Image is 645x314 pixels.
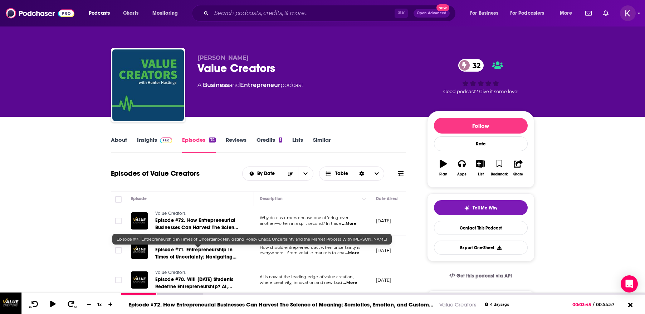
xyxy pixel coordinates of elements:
[260,245,360,250] span: How should entrepreneurs act when uncertainty is
[115,277,122,283] span: Toggle select row
[94,301,106,307] div: 1 x
[209,137,215,142] div: 74
[197,81,303,90] div: A podcast
[313,136,331,153] a: Similar
[427,54,534,99] div: 32Good podcast? Give it some love!
[582,7,595,19] a: Show notifications dropdown
[182,136,215,153] a: Episodes74
[160,137,172,143] img: Podchaser Pro
[155,270,241,276] a: Value Creators
[257,171,277,176] span: By Date
[155,270,186,275] span: Value Creators
[260,274,353,279] span: AI is now at the leading edge of value creation,
[456,273,512,279] span: Get this podcast via API
[376,277,391,283] p: [DATE]
[439,172,447,177] div: Play
[510,8,544,18] span: For Podcasters
[621,275,638,293] div: Open Intercom Messenger
[155,211,241,217] a: Value Creators
[342,221,356,227] span: ...More
[155,246,241,261] a: Episode #71. Entrepreneurship in Times of Uncertainty: Navigating Policy Chaos, Uncertainty and t...
[155,211,186,216] span: Value Creators
[260,215,349,220] span: Why do customers choose one offering over
[470,8,498,18] span: For Business
[112,49,184,121] img: Value Creators
[458,59,484,72] a: 32
[376,247,391,253] p: [DATE]
[434,241,528,255] button: Export One-Sheet
[505,8,555,19] button: open menu
[117,237,387,242] span: Episode #71. Entrepreneurship in Times of Uncertainty: Navigating Policy Chaos, Uncertainty and t...
[155,241,186,246] span: Value Creators
[292,136,303,153] a: Lists
[509,155,527,181] button: Share
[465,8,507,19] button: open menu
[457,172,466,177] div: Apps
[444,267,518,285] a: Get this podcast via API
[123,8,138,18] span: Charts
[229,82,240,88] span: and
[211,8,395,19] input: Search podcasts, credits, & more...
[594,302,621,307] span: 00:54:57
[345,250,359,256] span: ...More
[115,247,122,253] span: Toggle select row
[89,8,110,18] span: Podcasts
[155,276,238,304] span: Episode #70. Will [DATE] Students Redefine Entrepreneurship? AI, Agency, and New Roles: A Convers...
[417,11,446,15] span: Open Advanced
[572,302,593,307] span: 00:03:45
[593,302,594,307] span: /
[260,280,342,285] span: where creativity, innovation and new busi
[555,8,581,19] button: open menu
[335,171,348,176] span: Table
[256,136,282,153] a: Credits1
[283,167,298,180] button: Sort Direction
[28,300,41,309] button: 10
[464,205,470,211] img: tell me why sparkle
[485,303,509,306] div: 4 days ago
[434,136,528,151] div: Rate
[199,5,463,21] div: Search podcasts, credits, & more...
[376,194,398,203] div: Date Aired
[453,155,471,181] button: Apps
[439,301,476,308] a: Value Creators
[395,9,408,18] span: ⌘ K
[600,7,611,19] a: Show notifications dropdown
[260,250,345,255] span: everywhere—from volatile markets to cha
[620,5,636,21] button: Show profile menu
[620,5,636,21] img: User Profile
[443,89,518,94] span: Good podcast? Give it some love!
[155,217,241,231] a: Episode #72. How Entrepreneurial Businesses Can Harvest The Science of Meaning: Semiotics, Emotio...
[465,59,484,72] span: 32
[620,5,636,21] span: Logged in as kwignall
[111,169,200,178] h1: Episodes of Value Creators
[319,166,385,181] button: Choose View
[434,200,528,215] button: tell me why sparkleTell Me Why
[243,171,283,176] button: open menu
[152,8,178,18] span: Monitoring
[434,155,453,181] button: Play
[513,172,523,177] div: Share
[131,194,147,203] div: Episode
[115,218,122,224] span: Toggle select row
[354,167,369,180] div: Sort Direction
[65,300,78,309] button: 30
[29,306,31,309] span: 10
[147,8,187,19] button: open menu
[242,166,313,181] h2: Choose List sort
[414,9,450,18] button: Open AdvancedNew
[155,247,236,281] span: Episode #71. Entrepreneurship in Times of Uncertainty: Navigating Policy Chaos, Uncertainty and t...
[226,136,246,153] a: Reviews
[471,155,490,181] button: List
[6,6,74,20] img: Podchaser - Follow, Share and Rate Podcasts
[74,306,77,309] span: 30
[260,194,283,203] div: Description
[155,276,241,290] a: Episode #70. Will [DATE] Students Redefine Entrepreneurship? AI, Agency, and New Roles: A Convers...
[473,205,497,211] span: Tell Me Why
[197,54,249,61] span: [PERSON_NAME]
[434,221,528,235] a: Contact This Podcast
[203,82,229,88] a: Business
[360,195,368,203] button: Column Actions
